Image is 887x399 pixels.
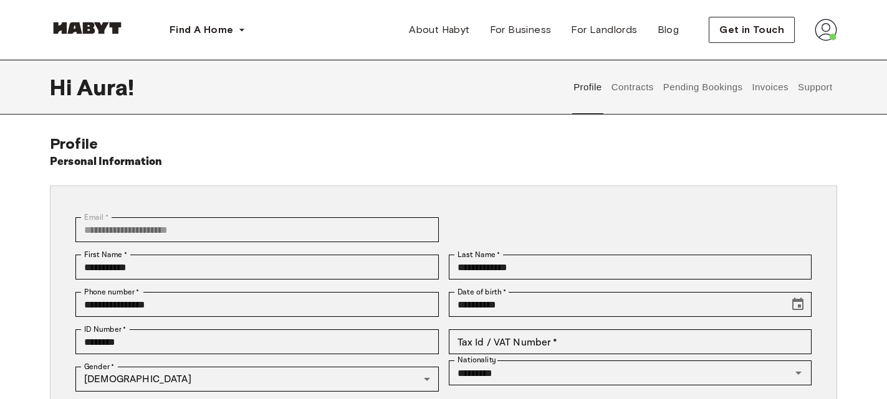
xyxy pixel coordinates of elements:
[796,60,834,115] button: Support
[170,22,233,37] span: Find A Home
[661,60,744,115] button: Pending Bookings
[50,22,125,34] img: Habyt
[84,361,114,372] label: Gender
[160,17,256,42] button: Find A Home
[785,292,810,317] button: Choose date, selected date is May 14, 1998
[561,17,647,42] a: For Landlords
[790,364,807,382] button: Open
[84,249,127,260] label: First Name
[50,74,77,100] span: Hi
[458,286,506,298] label: Date of birth
[84,286,140,298] label: Phone number
[480,17,562,42] a: For Business
[750,60,790,115] button: Invoices
[610,60,655,115] button: Contracts
[815,19,837,41] img: avatar
[84,212,108,223] label: Email
[409,22,469,37] span: About Habyt
[572,60,604,115] button: Profile
[50,153,163,171] h6: Personal Information
[719,22,784,37] span: Get in Touch
[648,17,689,42] a: Blog
[50,134,98,153] span: Profile
[569,60,837,115] div: user profile tabs
[709,17,795,43] button: Get in Touch
[75,367,439,392] div: [DEMOGRAPHIC_DATA]
[490,22,552,37] span: For Business
[458,249,501,260] label: Last Name
[75,217,439,242] div: You can't change your email address at the moment. Please reach out to customer support in case y...
[399,17,479,42] a: About Habyt
[77,74,134,100] span: Aura !
[571,22,637,37] span: For Landlords
[658,22,679,37] span: Blog
[84,324,126,335] label: ID Number
[458,355,496,365] label: Nationality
